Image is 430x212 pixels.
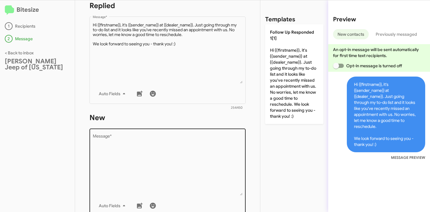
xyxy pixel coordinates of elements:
h1: Replied [89,1,246,11]
p: Hi {{firstname}}, it's {{sender_name}} at {{dealer_name}}. Just going through my to-do list and i... [265,24,323,124]
span: Auto Fields [99,200,128,211]
span: Previously messaged [376,29,417,39]
div: Recipients [5,22,70,30]
span: Hi {{firstname}}, it's {{sender_name}} at {{dealer_name}}. Just going through my to-do list and i... [347,77,425,152]
button: New contacts [333,29,369,39]
h2: Preview [333,15,425,24]
small: MESSAGE PREVIEW [391,155,425,161]
a: < Back to inbox [5,50,34,56]
div: [PERSON_NAME] Jeep of [US_STATE] [5,58,70,70]
span: Follow Up Responded 1[1] [270,29,314,41]
div: 1 [5,22,13,30]
h1: New [89,113,246,123]
p: An opt-in message will be sent automatically for first time text recipients. [333,47,425,59]
div: 2 [5,35,13,43]
span: Auto Fields [99,88,128,99]
span: Opt-in message is turned off [346,62,402,69]
img: logo-minimal.svg [5,5,14,15]
h2: Bitesize [5,5,70,15]
button: Previously messaged [371,29,422,39]
h2: Templates [265,15,295,24]
div: Message [5,35,70,43]
button: Auto Fields [94,200,132,211]
span: New contacts [338,29,364,39]
button: Auto Fields [94,88,132,99]
mat-hint: 254/450 [231,106,243,110]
